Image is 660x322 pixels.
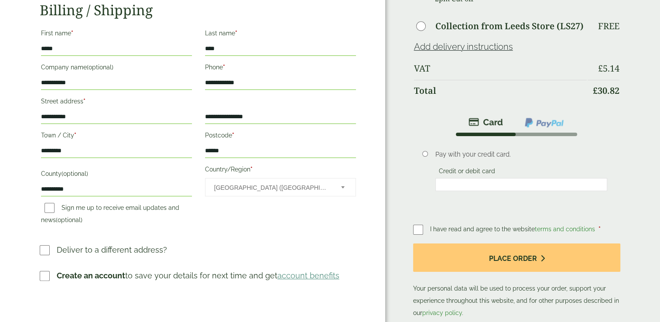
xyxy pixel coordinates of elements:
span: (optional) [87,64,113,71]
th: VAT [414,58,587,79]
p: Pay with your credit card. [435,150,607,159]
span: (optional) [56,216,82,223]
abbr: required [83,98,85,105]
label: Company name [41,61,192,76]
label: Town / City [41,129,192,144]
label: Phone [205,61,356,76]
h2: Billing / Shipping [40,2,357,18]
button: Place order [413,243,621,272]
label: Collection from Leeds Store (LS27) [435,22,584,31]
input: Sign me up to receive email updates and news(optional) [44,203,55,213]
strong: Create an account [57,271,125,280]
abbr: required [250,166,253,173]
p: Free [598,21,619,31]
label: Postcode [205,129,356,144]
abbr: required [235,30,237,37]
a: account benefits [277,271,339,280]
img: stripe.png [468,117,503,127]
a: privacy policy [422,309,462,316]
p: Your personal data will be used to process your order, support your experience throughout this we... [413,243,621,319]
img: ppcp-gateway.png [524,117,564,128]
span: £ [593,85,598,96]
abbr: required [232,132,234,139]
label: Sign me up to receive email updates and news [41,204,179,226]
abbr: required [74,132,76,139]
span: (optional) [62,170,88,177]
abbr: required [71,30,73,37]
label: Last name [205,27,356,42]
abbr: required [598,226,601,233]
label: First name [41,27,192,42]
span: £ [598,62,603,74]
label: County [41,168,192,182]
span: I have read and agree to the website [430,226,597,233]
p: Deliver to a different address? [57,244,167,256]
label: Street address [41,95,192,110]
a: terms and conditions [535,226,595,233]
a: Add delivery instructions [414,41,513,52]
span: United Kingdom (UK) [214,178,329,197]
abbr: required [223,64,225,71]
th: Total [414,80,587,101]
bdi: 30.82 [593,85,619,96]
label: Country/Region [205,163,356,178]
bdi: 5.14 [598,62,619,74]
label: Credit or debit card [435,168,499,177]
span: Country/Region [205,178,356,196]
p: to save your details for next time and get [57,270,339,281]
